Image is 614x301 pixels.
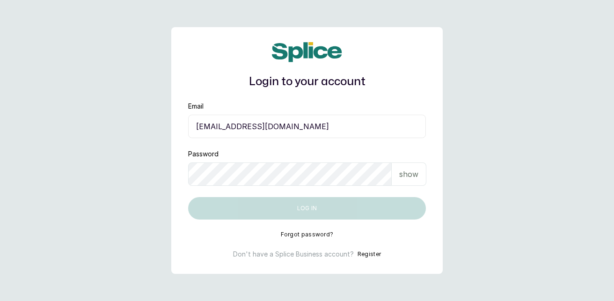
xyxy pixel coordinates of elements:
[399,169,418,180] p: show
[188,197,426,220] button: Log in
[188,73,426,90] h1: Login to your account
[233,250,354,259] p: Don't have a Splice Business account?
[358,250,381,259] button: Register
[188,102,204,111] label: Email
[281,231,334,238] button: Forgot password?
[188,115,426,138] input: email@acme.com
[188,149,219,159] label: Password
